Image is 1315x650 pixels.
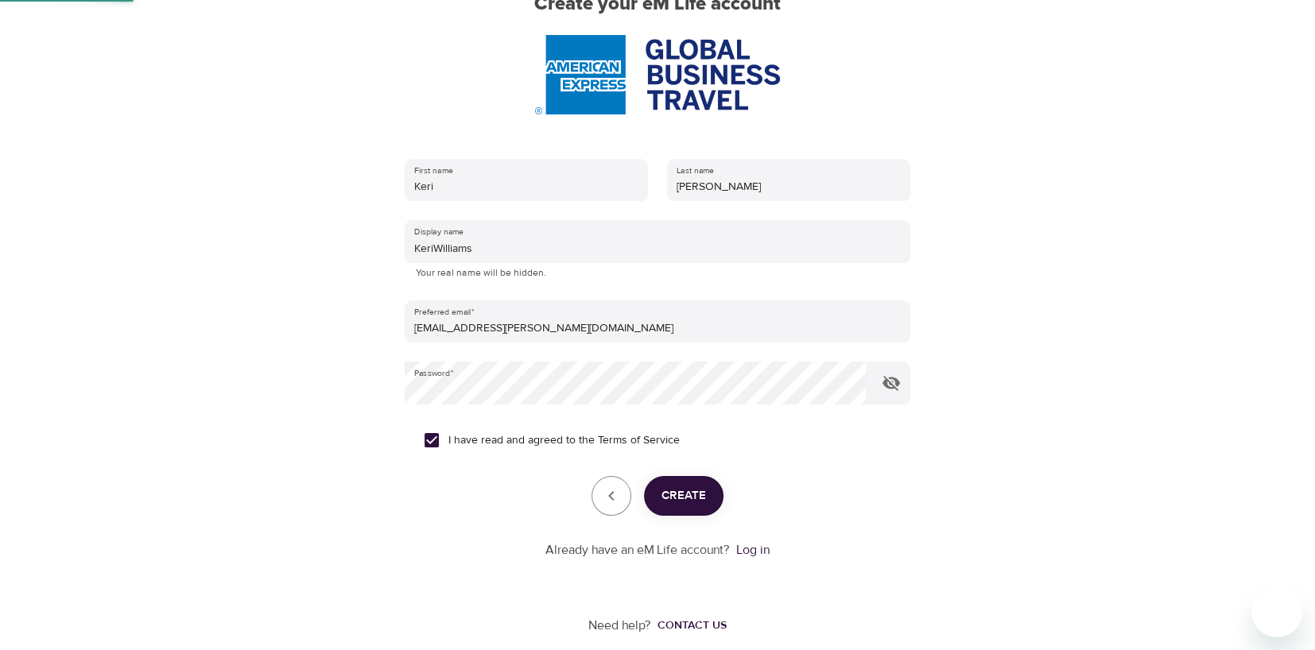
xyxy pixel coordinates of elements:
[545,541,730,559] p: Already have an eM Life account?
[644,476,723,516] button: Create
[1251,586,1302,637] iframe: Button to launch messaging window
[598,432,680,449] a: Terms of Service
[736,542,770,558] a: Log in
[661,486,706,506] span: Create
[588,617,651,635] p: Need help?
[416,265,899,281] p: Your real name will be hidden.
[448,432,680,449] span: I have read and agreed to the
[651,617,727,633] a: Contact us
[657,617,727,633] div: Contact us
[535,35,780,114] img: AmEx%20GBT%20logo.png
